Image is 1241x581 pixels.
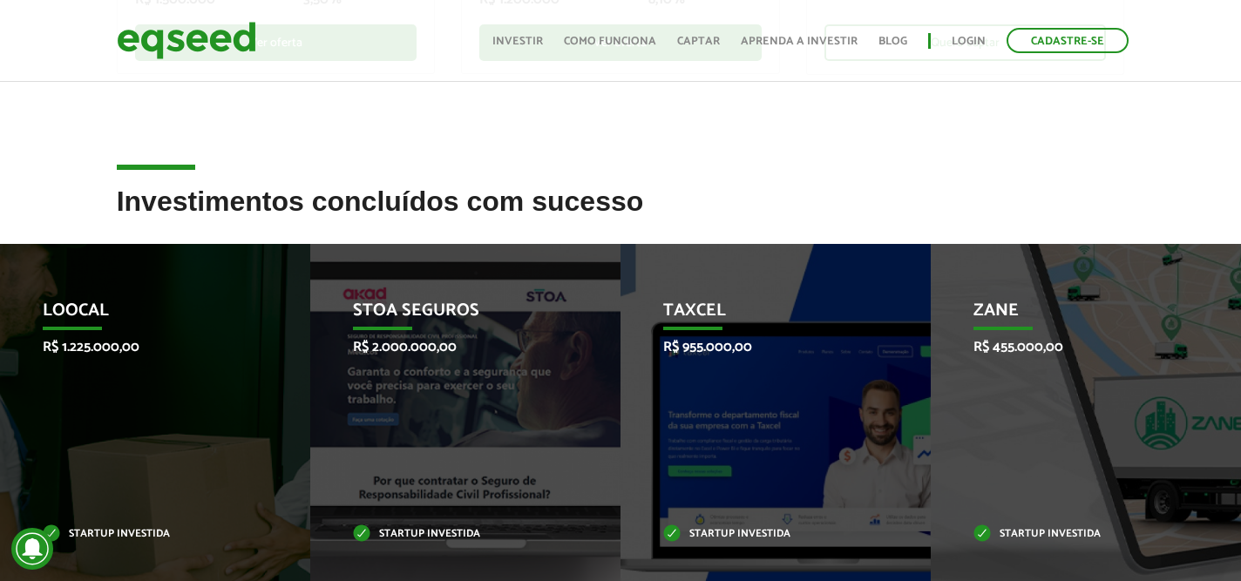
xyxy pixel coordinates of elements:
[353,339,552,355] p: R$ 2.000.000,00
[973,530,1172,539] p: Startup investida
[973,339,1172,355] p: R$ 455.000,00
[564,36,656,47] a: Como funciona
[117,186,1125,243] h2: Investimentos concluídos com sucesso
[663,339,862,355] p: R$ 955.000,00
[878,36,907,47] a: Blog
[353,301,552,330] p: STOA Seguros
[43,301,241,330] p: Loocal
[663,301,862,330] p: Taxcel
[43,339,241,355] p: R$ 1.225.000,00
[1007,28,1129,53] a: Cadastre-se
[663,530,862,539] p: Startup investida
[117,17,256,64] img: EqSeed
[741,36,858,47] a: Aprenda a investir
[952,36,986,47] a: Login
[43,530,241,539] p: Startup investida
[492,36,543,47] a: Investir
[353,530,552,539] p: Startup investida
[973,301,1172,330] p: Zane
[677,36,720,47] a: Captar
